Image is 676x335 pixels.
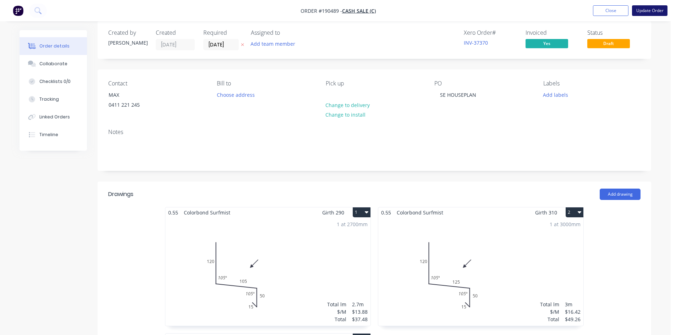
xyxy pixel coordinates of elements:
div: Total lm [540,301,559,308]
div: $16.42 [565,308,581,316]
div: $/M [327,308,346,316]
span: Colorbond Surfmist [394,207,446,218]
div: Assigned to [251,29,322,36]
div: Timeline [39,132,58,138]
div: Checklists 0/0 [39,78,71,85]
div: 1 at 3000mm [550,220,581,228]
div: MAX [109,90,167,100]
button: Change to install [322,110,369,119]
div: Invoiced [526,29,579,36]
span: 0.55 [165,207,181,218]
button: Add team member [251,39,299,49]
button: Choose address [213,90,258,99]
button: Timeline [20,126,87,144]
button: Checklists 0/0 [20,73,87,90]
span: Girth 310 [535,207,557,218]
button: Add drawing [600,189,641,200]
div: Collaborate [39,61,67,67]
div: Created by [108,29,147,36]
div: Total [540,316,559,323]
span: Girth 290 [322,207,344,218]
div: Pick up [326,80,423,87]
div: Status [587,29,641,36]
div: Total [327,316,346,323]
div: Order details [39,43,70,49]
div: MAX0411 221 245 [103,90,174,112]
div: Labels [543,80,641,87]
span: Order #190489 - [301,7,342,14]
div: Linked Orders [39,114,70,120]
div: 3m [565,301,581,308]
div: 01201255015105º105º1 at 3000mmTotal lm$/MTotal3m$16.42$49.26 [378,218,583,326]
div: $49.26 [565,316,581,323]
button: 2 [566,207,583,217]
div: Bill to [217,80,314,87]
div: Tracking [39,96,59,102]
span: Colorbond Surfmist [181,207,233,218]
div: [PERSON_NAME] [108,39,147,46]
div: Created [156,29,195,36]
button: Add labels [539,90,572,99]
button: Update Order [632,5,667,16]
div: Required [203,29,242,36]
div: $37.48 [352,316,368,323]
img: Factory [13,5,23,16]
div: SE HOUSEPLAN [434,90,482,100]
div: PO [434,80,532,87]
button: Collaborate [20,55,87,73]
div: 2.7m [352,301,368,308]
button: 1 [353,207,370,217]
div: 0411 221 245 [109,100,167,110]
button: Add team member [247,39,299,49]
span: 0.55 [378,207,394,218]
div: $13.88 [352,308,368,316]
div: Contact [108,80,205,87]
span: Draft [587,39,630,48]
div: Total lm [327,301,346,308]
div: Xero Order # [464,29,517,36]
button: Linked Orders [20,108,87,126]
button: Tracking [20,90,87,108]
div: Drawings [108,190,133,199]
div: 01201055015105º105º1 at 2700mmTotal lm$/MTotal2.7m$13.88$37.48 [165,218,370,326]
a: Cash Sale (C) [342,7,376,14]
div: $/M [540,308,559,316]
div: Notes [108,129,641,135]
button: Change to delivery [322,100,374,110]
div: 1 at 2700mm [337,220,368,228]
button: Close [593,5,628,16]
a: INV-37370 [464,39,488,46]
span: Yes [526,39,568,48]
button: Order details [20,37,87,55]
